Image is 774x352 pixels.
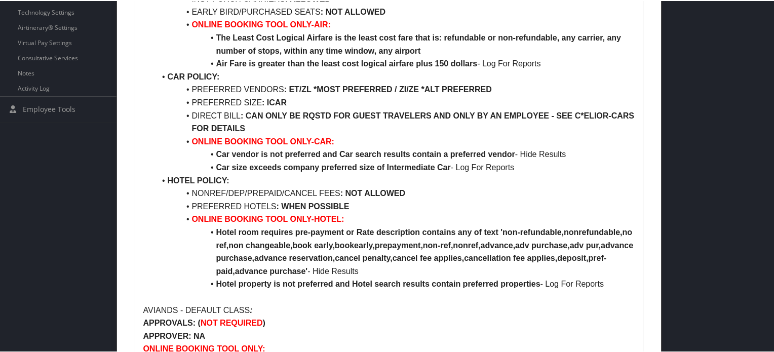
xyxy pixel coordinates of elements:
li: - Hide Results [155,147,635,160]
strong: ONLINE BOOKING TOOL ONLY: [143,343,265,352]
strong: ONLINE BOOKING TOOL ONLY-AIR: [191,19,330,28]
strong: ONLINE BOOKING TOOL ONLY-CAR: [191,136,334,145]
li: DIRECT BILL [155,108,635,134]
strong: Car vendor is not preferred and Car search results contain a preferred vendor [216,149,515,158]
li: - Log For Reports [155,277,635,290]
strong: Hotel property is not preferred and Hotel search results contain preferred properties [216,279,540,287]
strong: ONLINE BOOKING TOOL ONLY-HOTEL: [191,214,344,222]
li: PREFERRED SIZE [155,95,635,108]
strong: The Least Cost Logical Airfare is the least cost fare that is: refundable or non-refundable, any ... [216,32,623,54]
li: - Hide Results [155,225,635,277]
li: PREFERRED VENDORS [155,82,635,95]
strong: : NOT ALLOWED [340,188,405,197]
strong: Air Fare is greater than the least cost logical airfare plus 150 dollars [216,58,477,67]
strong: Car size exceeds company preferred size of Intermediate Car [216,162,450,171]
p: AVIANDS - DEFAULT CLASS [143,303,635,316]
strong: APPROVALS: ( [143,318,200,326]
strong: CAR POLICY: [167,71,219,80]
li: EARLY BIRD/PURCHASED SEATS [155,5,635,18]
strong: : ET/ZL *MOST PREFERRED / ZI/ZE *ALT PREFERRED [284,84,492,93]
strong: HOTEL POLICY: [167,175,229,184]
li: NONREF/DEP/PREPAID/CANCEL FEES [155,186,635,199]
li: - Log For Reports [155,56,635,69]
strong: Hotel room requires pre-payment or Rate description contains any of text 'non-refundable,nonrefun... [216,227,635,275]
strong: APPROVER: NA [143,331,205,339]
li: PREFERRED HOTELS [155,199,635,212]
strong: ) [263,318,265,326]
li: - Log For Reports [155,160,635,173]
strong: : NOT ALLOWED [321,7,385,15]
strong: : ICAR [262,97,287,106]
strong: : WHEN POSSIBLE [277,201,350,210]
em: : [250,305,252,314]
strong: NOT REQUIRED [201,318,263,326]
strong: : CAN ONLY BE RQSTD FOR GUEST TRAVELERS AND ONLY BY AN EMPLOYEE - SEE C*ELIOR-CARS FOR DETAILS [191,110,636,132]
